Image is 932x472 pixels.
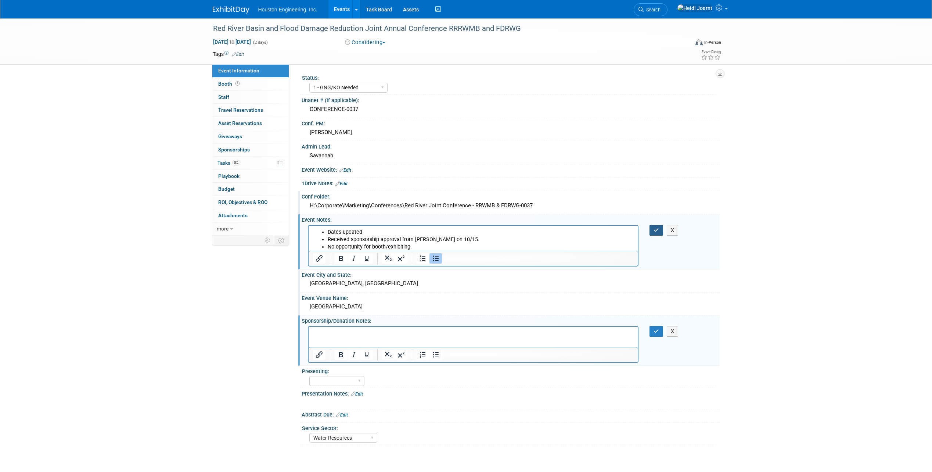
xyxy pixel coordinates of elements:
[218,120,262,126] span: Asset Reservations
[212,157,289,169] a: Tasks0%
[212,130,289,143] a: Giveaways
[309,327,638,347] iframe: Rich Text Area
[218,68,259,74] span: Event Information
[644,7,661,12] span: Search
[313,253,325,264] button: Insert/edit link
[218,81,241,87] span: Booth
[302,409,720,419] div: Abstract Due:
[302,72,716,82] div: Status:
[360,253,373,264] button: Underline
[302,214,720,224] div: Event Notes:
[212,222,289,235] a: more
[212,104,289,117] a: Travel Reservations
[335,350,347,360] button: Bold
[677,4,713,12] img: Heidi Joarnt
[429,253,442,264] button: Bullet list
[307,150,714,161] div: Savannah
[348,253,360,264] button: Italic
[417,350,429,360] button: Numbered list
[234,81,241,86] span: Booth not reserved yet
[382,350,395,360] button: Subscript
[342,39,388,46] button: Considering
[218,173,240,179] span: Playbook
[212,183,289,196] a: Budget
[313,350,325,360] button: Insert/edit link
[417,253,429,264] button: Numbered list
[704,40,721,45] div: In-Person
[429,350,442,360] button: Bullet list
[302,366,716,375] div: Presenting:
[309,226,638,251] iframe: Rich Text Area
[232,52,244,57] a: Edit
[667,326,679,337] button: X
[307,278,714,289] div: [GEOGRAPHIC_DATA], [GEOGRAPHIC_DATA]
[218,199,267,205] span: ROI, Objectives & ROO
[302,269,720,279] div: Event City and State:
[302,423,716,432] div: Service Sector:
[667,225,679,236] button: X
[307,301,714,312] div: [GEOGRAPHIC_DATA]
[307,127,714,138] div: [PERSON_NAME]
[213,6,249,14] img: ExhibitDay
[335,181,348,186] a: Edit
[212,117,289,130] a: Asset Reservations
[261,236,274,245] td: Personalize Event Tab Strip
[395,350,407,360] button: Superscript
[213,50,244,58] td: Tags
[302,95,720,104] div: Unanet # (if applicable):
[212,209,289,222] a: Attachments
[701,50,721,54] div: Event Rating
[218,186,235,192] span: Budget
[348,350,360,360] button: Italic
[212,170,289,183] a: Playbook
[360,350,373,360] button: Underline
[336,412,348,418] a: Edit
[213,39,251,45] span: [DATE] [DATE]
[307,200,714,211] div: H:\Corporate\Marketing\Conferences\Red River Joint Conference - RRWMB & FDRWG-0037
[302,388,720,398] div: Presentation Notes:
[212,196,289,209] a: ROI, Objectives & ROO
[212,64,289,77] a: Event Information
[218,94,229,100] span: Staff
[307,104,714,115] div: CONFERENCE-0037
[217,226,228,232] span: more
[335,253,347,264] button: Bold
[252,40,268,45] span: (2 days)
[395,253,407,264] button: Superscript
[302,164,720,174] div: Event Website:
[212,78,289,90] a: Booth
[218,212,248,218] span: Attachments
[218,107,263,113] span: Travel Reservations
[302,141,720,150] div: Admin Lead:
[232,160,240,165] span: 0%
[339,168,351,173] a: Edit
[302,293,720,302] div: Event Venue Name:
[695,39,703,45] img: Format-Inperson.png
[302,191,720,200] div: Conf Folder:
[258,7,317,12] span: Houston Engineering, Inc.
[212,91,289,104] a: Staff
[302,315,720,325] div: Sponsorship/Donation Notes:
[302,118,720,127] div: Conf. PM:
[646,38,722,49] div: Event Format
[218,147,250,153] span: Sponsorships
[351,391,363,397] a: Edit
[382,253,395,264] button: Subscript
[274,236,289,245] td: Toggle Event Tabs
[634,3,667,16] a: Search
[218,133,242,139] span: Giveaways
[302,178,720,187] div: 1Drive Notes:
[228,39,235,45] span: to
[212,143,289,156] a: Sponsorships
[210,22,678,35] div: Red River Basin and Flood Damage Reduction Joint Annual Conference RRRWMB and FDRWG
[217,160,240,166] span: Tasks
